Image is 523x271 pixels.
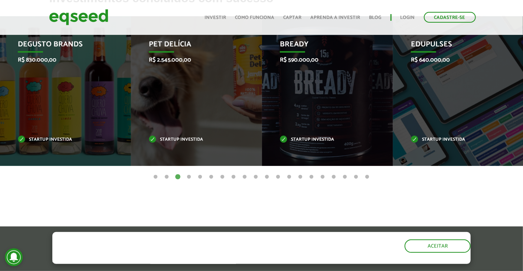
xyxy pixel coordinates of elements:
[280,40,364,53] p: Bready
[401,15,415,20] a: Login
[208,173,215,181] button: 6 of 20
[49,7,108,27] img: EqSeed
[152,173,160,181] button: 1 of 20
[319,173,327,181] button: 16 of 20
[18,56,102,63] p: R$ 830.000,00
[280,138,364,142] p: Startup investida
[205,15,226,20] a: Investir
[235,15,275,20] a: Como funciona
[353,173,360,181] button: 19 of 20
[52,257,303,264] p: Ao clicar em "aceitar", você aceita nossa .
[150,258,236,264] a: política de privacidade e de cookies
[286,173,293,181] button: 13 of 20
[18,138,102,142] p: Startup investida
[52,232,303,255] h5: O site da EqSeed utiliza cookies para melhorar sua navegação.
[264,173,271,181] button: 11 of 20
[18,40,102,53] p: Degusto Brands
[369,15,382,20] a: Blog
[411,138,495,142] p: Startup investida
[297,173,304,181] button: 14 of 20
[230,173,238,181] button: 8 of 20
[341,173,349,181] button: 18 of 20
[411,56,495,63] p: R$ 640.000,00
[219,173,226,181] button: 7 of 20
[241,173,249,181] button: 9 of 20
[284,15,302,20] a: Captar
[330,173,338,181] button: 17 of 20
[275,173,282,181] button: 12 of 20
[411,40,495,53] p: Edupulses
[149,56,233,63] p: R$ 2.545.000,00
[424,12,476,23] a: Cadastre-se
[311,15,360,20] a: Aprenda a investir
[280,56,364,63] p: R$ 590.000,00
[149,40,233,53] p: Pet Delícia
[308,173,316,181] button: 15 of 20
[364,173,371,181] button: 20 of 20
[163,173,171,181] button: 2 of 20
[405,239,471,253] button: Aceitar
[149,138,233,142] p: Startup investida
[186,173,193,181] button: 4 of 20
[252,173,260,181] button: 10 of 20
[174,173,182,181] button: 3 of 20
[197,173,204,181] button: 5 of 20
